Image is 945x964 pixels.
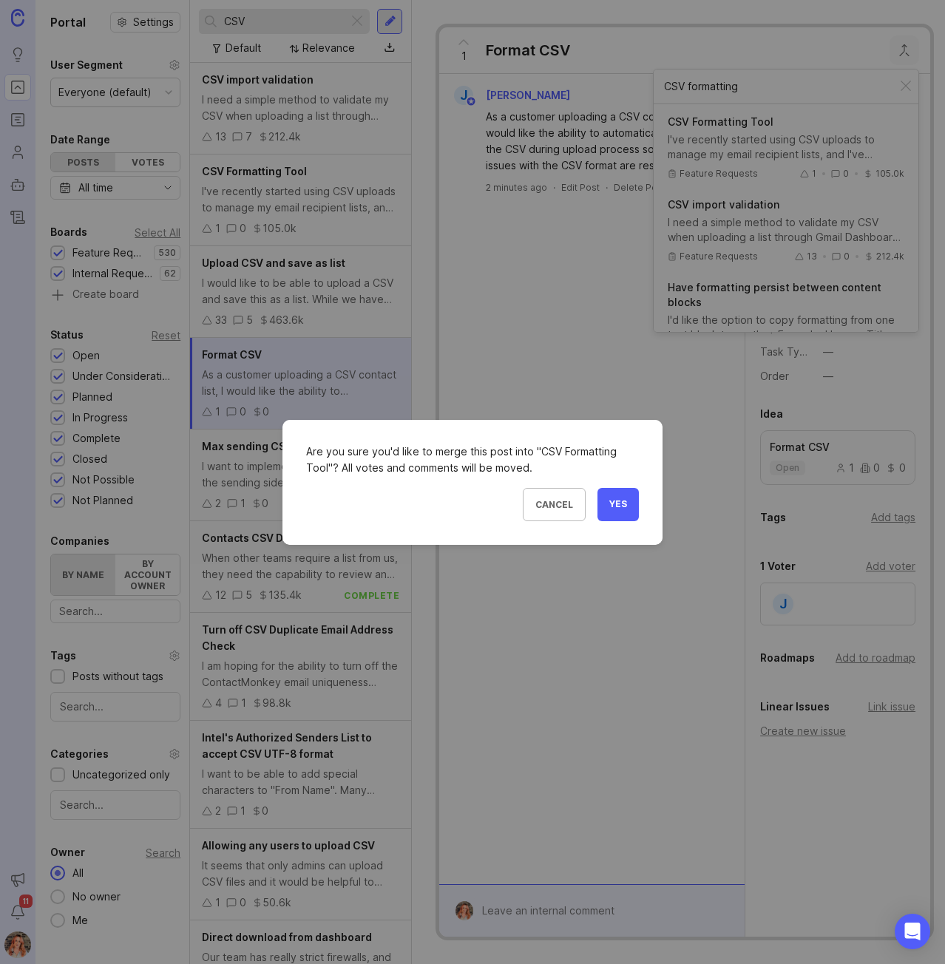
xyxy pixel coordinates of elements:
button: Yes [597,488,639,521]
div: Are you sure you'd like to merge this post into " CSV Formatting Tool "? All votes and comments w... [306,444,639,476]
span: Cancel [535,499,573,510]
span: Yes [609,498,627,511]
button: Cancel [523,488,586,521]
div: Open Intercom Messenger [895,914,930,949]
